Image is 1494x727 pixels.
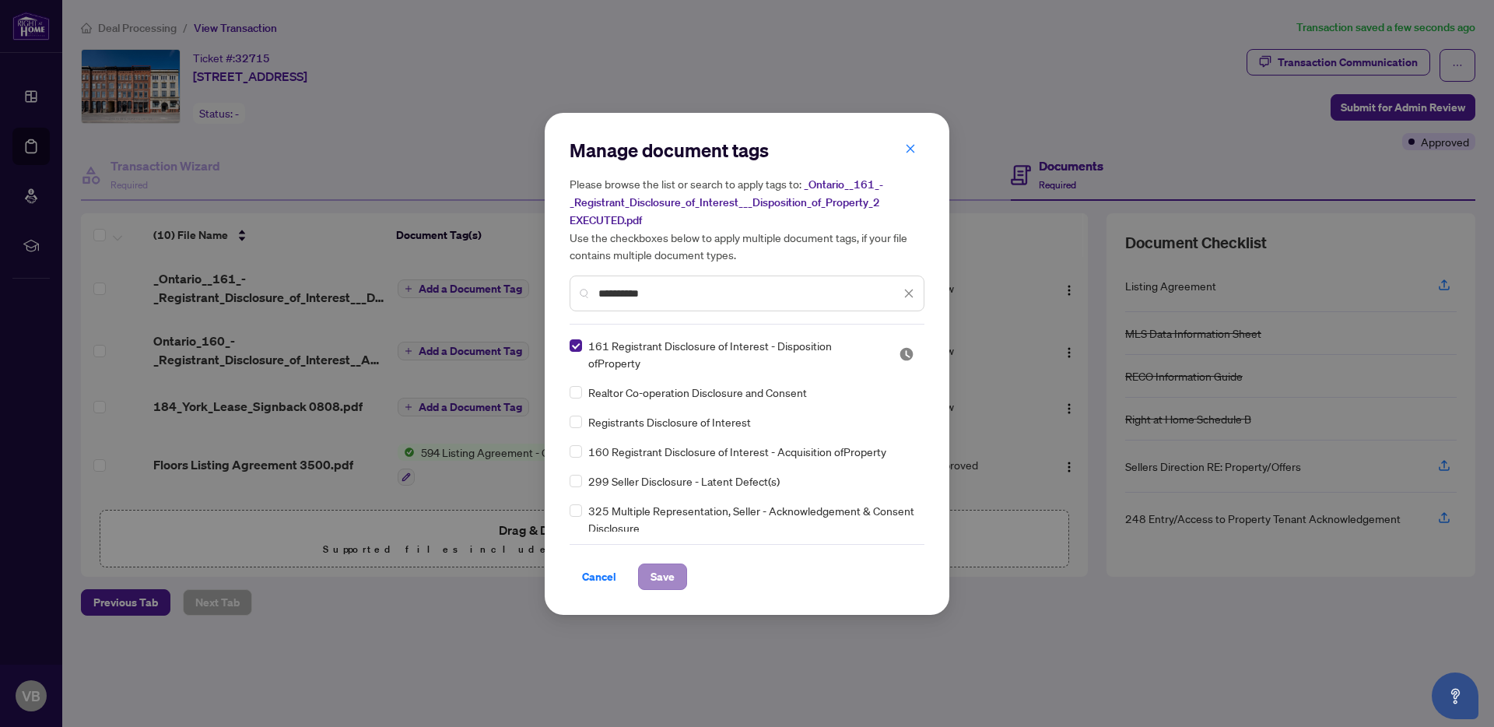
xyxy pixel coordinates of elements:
button: Open asap [1432,673,1478,719]
span: Pending Review [899,346,914,362]
button: Cancel [570,564,629,590]
span: Registrants Disclosure of Interest [588,413,751,430]
span: 160 Registrant Disclosure of Interest - Acquisition ofProperty [588,443,886,460]
span: close [905,143,916,154]
span: Realtor Co-operation Disclosure and Consent [588,384,807,401]
span: Save [651,564,675,589]
h2: Manage document tags [570,138,924,163]
span: _Ontario__161_-_Registrant_Disclosure_of_Interest___Disposition_of_Property_2 EXECUTED.pdf [570,177,883,227]
span: Cancel [582,564,616,589]
span: close [903,288,914,299]
img: status [899,346,914,362]
span: 325 Multiple Representation, Seller - Acknowledgement & Consent Disclosure [588,502,915,536]
span: 161 Registrant Disclosure of Interest - Disposition ofProperty [588,337,880,371]
button: Save [638,564,687,590]
h5: Please browse the list or search to apply tags to: Use the checkboxes below to apply multiple doc... [570,175,924,263]
span: 299 Seller Disclosure - Latent Defect(s) [588,472,780,490]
